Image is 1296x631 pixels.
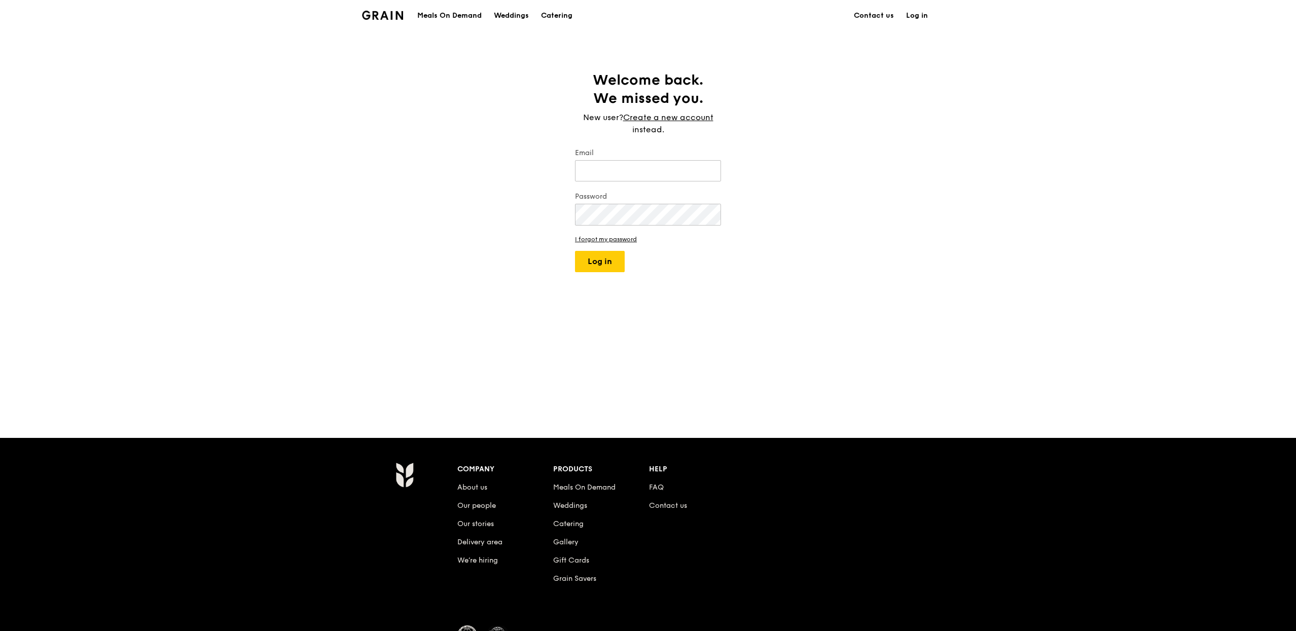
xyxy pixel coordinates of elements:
[417,1,482,31] div: Meals On Demand
[553,556,589,565] a: Gift Cards
[900,1,934,31] a: Log in
[541,1,572,31] div: Catering
[457,538,502,546] a: Delivery area
[457,519,494,528] a: Our stories
[575,148,721,158] label: Email
[457,556,498,565] a: We’re hiring
[575,251,625,272] button: Log in
[457,483,487,492] a: About us
[848,1,900,31] a: Contact us
[553,501,587,510] a: Weddings
[553,519,584,528] a: Catering
[488,1,535,31] a: Weddings
[553,483,616,492] a: Meals On Demand
[632,125,664,134] span: instead.
[395,462,413,488] img: Grain
[649,501,687,510] a: Contact us
[575,236,721,243] a: I forgot my password
[553,574,596,583] a: Grain Savers
[535,1,579,31] a: Catering
[649,462,745,476] div: Help
[649,483,664,492] a: FAQ
[457,462,553,476] div: Company
[575,192,721,202] label: Password
[553,462,649,476] div: Products
[494,1,529,31] div: Weddings
[583,113,623,122] span: New user?
[457,501,496,510] a: Our people
[362,11,403,20] img: Grain
[575,71,721,107] h1: Welcome back. We missed you.
[553,538,579,546] a: Gallery
[623,112,713,124] a: Create a new account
